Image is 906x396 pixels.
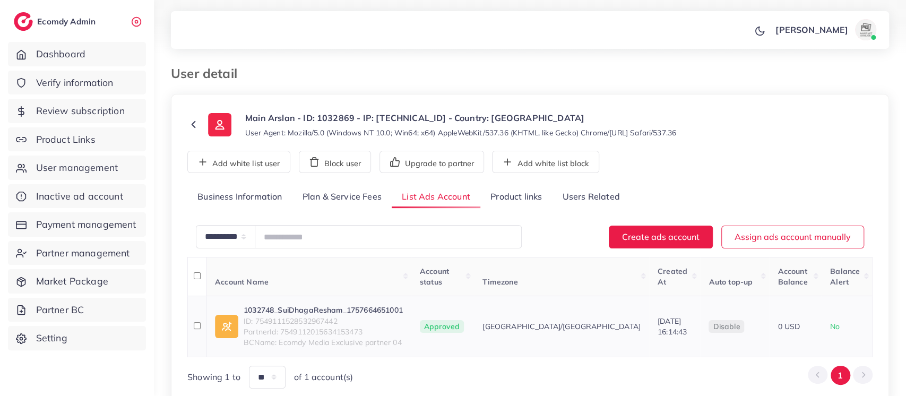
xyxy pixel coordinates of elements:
[658,266,687,287] span: Created At
[36,104,125,118] span: Review subscription
[245,127,676,138] small: User Agent: Mozilla/5.0 (Windows NT 10.0; Win64; x64) AppleWebKit/537.36 (KHTML, like Gecko) Chro...
[709,277,753,287] span: Auto top-up
[36,133,96,147] span: Product Links
[215,315,238,338] img: ic-ad-info.7fc67b75.svg
[36,76,114,90] span: Verify information
[215,277,269,287] span: Account Name
[36,274,108,288] span: Market Package
[187,151,290,173] button: Add white list user
[778,322,800,331] span: 0 USD
[420,266,449,287] span: Account status
[552,186,629,209] a: Users Related
[14,12,98,31] a: logoEcomdy Admin
[37,16,98,27] h2: Ecomdy Admin
[8,184,146,209] a: Inactive ad account
[392,186,480,209] a: List Ads Account
[8,298,146,322] a: Partner BC
[480,186,552,209] a: Product links
[245,111,676,124] p: Main Arslan - ID: 1032869 - IP: [TECHNICAL_ID] - Country: [GEOGRAPHIC_DATA]
[36,246,130,260] span: Partner management
[721,226,864,248] button: Assign ads account manually
[770,19,881,40] a: [PERSON_NAME]avatar
[208,113,231,136] img: ic-user-info.36bf1079.svg
[36,218,136,231] span: Payment management
[244,305,403,315] a: 1032748_SuiDhagaResham_1757664651001
[8,42,146,66] a: Dashboard
[830,322,840,331] span: No
[187,371,240,383] span: Showing 1 to
[299,151,371,173] button: Block user
[8,156,146,180] a: User management
[36,47,85,61] span: Dashboard
[775,23,848,36] p: [PERSON_NAME]
[830,266,860,287] span: Balance Alert
[36,190,123,203] span: Inactive ad account
[8,326,146,350] a: Setting
[808,366,873,385] ul: Pagination
[609,226,713,248] button: Create ads account
[8,212,146,237] a: Payment management
[14,12,33,31] img: logo
[292,186,392,209] a: Plan & Service Fees
[244,337,403,348] span: BCName: Ecomdy Media Exclusive partner 04
[36,161,118,175] span: User management
[187,186,292,209] a: Business Information
[482,277,517,287] span: Timezone
[8,241,146,265] a: Partner management
[8,127,146,152] a: Product Links
[36,303,84,317] span: Partner BC
[8,71,146,95] a: Verify information
[8,99,146,123] a: Review subscription
[482,321,641,332] span: [GEOGRAPHIC_DATA]/[GEOGRAPHIC_DATA]
[171,66,246,81] h3: User detail
[36,331,67,345] span: Setting
[379,151,484,173] button: Upgrade to partner
[658,316,687,337] span: [DATE] 16:14:43
[855,19,876,40] img: avatar
[244,326,403,337] span: PartnerId: 7549112015634153473
[420,320,464,333] span: Approved
[492,151,599,173] button: Add white list block
[778,266,807,287] span: Account Balance
[8,269,146,294] a: Market Package
[831,366,850,385] button: Go to page 1
[713,322,740,331] span: disable
[244,316,403,326] span: ID: 7549111528532967442
[294,371,353,383] span: of 1 account(s)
